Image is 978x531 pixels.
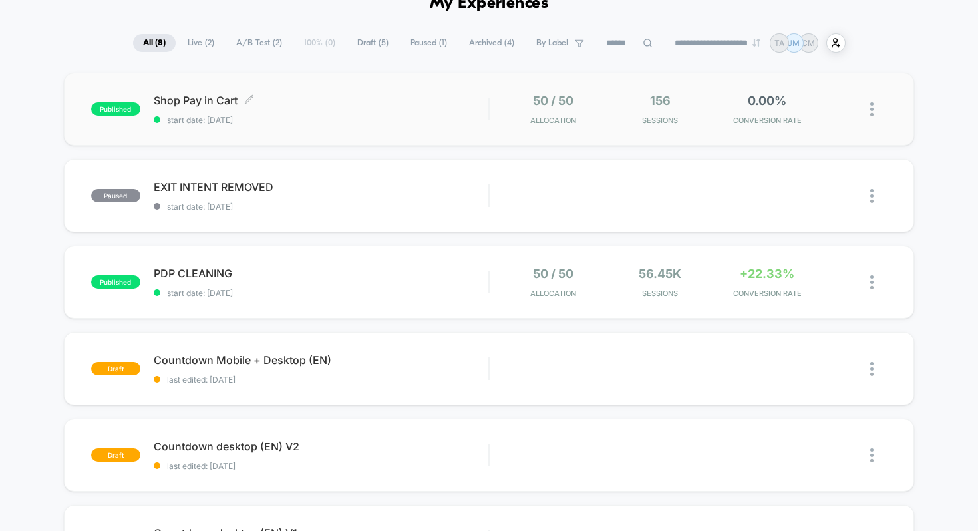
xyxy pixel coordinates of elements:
img: close [870,275,874,289]
p: TA [774,38,784,48]
span: Sessions [610,116,711,125]
span: draft [91,362,140,375]
span: draft [91,448,140,462]
span: All ( 8 ) [133,34,176,52]
span: Paused ( 1 ) [401,34,457,52]
span: PDP CLEANING [154,267,489,280]
span: Sessions [610,289,711,298]
span: last edited: [DATE] [154,461,489,471]
span: Countdown Mobile + Desktop (EN) [154,353,489,367]
span: paused [91,189,140,202]
span: Shop Pay in Cart [154,94,489,107]
span: 0.00% [748,94,786,108]
img: close [870,189,874,203]
span: 50 / 50 [533,267,573,281]
span: Live ( 2 ) [178,34,224,52]
img: close [870,362,874,376]
img: close [870,448,874,462]
span: start date: [DATE] [154,288,489,298]
span: A/B Test ( 2 ) [226,34,292,52]
span: CONVERSION RATE [717,116,818,125]
img: close [870,102,874,116]
span: Countdown desktop (EN) V2 [154,440,489,453]
span: 156 [650,94,671,108]
span: By Label [536,38,568,48]
span: start date: [DATE] [154,115,489,125]
span: +22.33% [740,267,794,281]
span: Allocation [530,289,576,298]
p: JM [788,38,800,48]
span: 50 / 50 [533,94,573,108]
span: last edited: [DATE] [154,375,489,385]
span: EXIT INTENT REMOVED [154,180,489,194]
span: Allocation [530,116,576,125]
p: CM [802,38,815,48]
span: Draft ( 5 ) [347,34,399,52]
span: CONVERSION RATE [717,289,818,298]
span: start date: [DATE] [154,202,489,212]
span: published [91,102,140,116]
span: Archived ( 4 ) [459,34,524,52]
span: published [91,275,140,289]
span: 56.45k [639,267,681,281]
img: end [752,39,760,47]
